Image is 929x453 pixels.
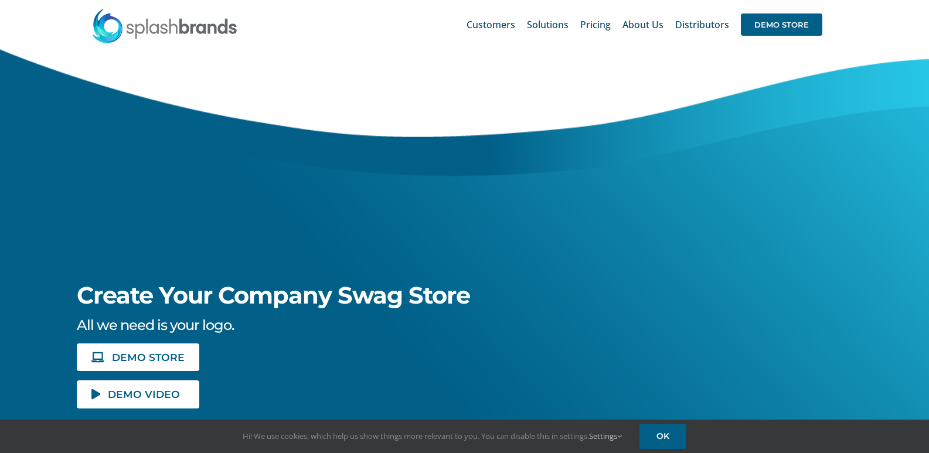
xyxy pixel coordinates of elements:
a: OK [639,424,686,449]
span: Customers [467,20,515,29]
a: Customers [467,6,515,43]
span: Create Your Company Swag Store [77,281,470,309]
span: DEMO STORE [112,352,185,362]
span: DEMO VIDEO [108,389,180,399]
span: About Us [622,20,663,29]
img: SplashBrands.com Logo [91,8,238,43]
a: Settings [589,431,622,441]
span: Solutions [527,20,569,29]
span: Distributors [675,20,729,29]
nav: Main Menu [467,6,822,43]
span: DEMO STORE [741,13,822,36]
span: Hi! We use cookies, which help us show things more relevant to you. You can disable this in setti... [243,431,622,441]
a: Pricing [580,6,611,43]
a: Distributors [675,6,729,43]
span: Pricing [580,20,611,29]
a: DEMO STORE [741,6,822,43]
span: All we need is your logo. [77,316,234,333]
a: DEMO STORE [77,343,199,371]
